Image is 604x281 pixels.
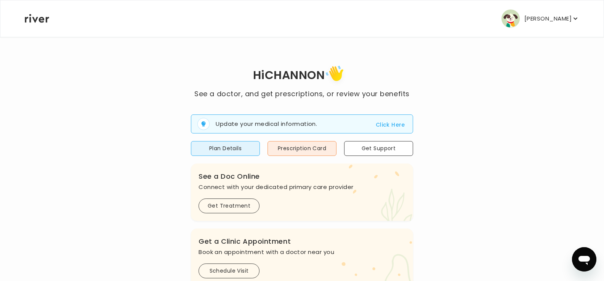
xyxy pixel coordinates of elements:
[216,120,317,129] p: Update your medical information.
[199,236,405,247] h3: Get a Clinic Appointment
[194,63,409,89] h1: Hi CHANNON
[199,264,260,278] button: Schedule Visit
[199,247,405,257] p: Book an appointment with a doctor near you
[344,141,413,156] button: Get Support
[268,141,336,156] button: Prescription Card
[524,13,572,24] p: [PERSON_NAME]
[572,247,596,271] iframe: Button to launch messaging window
[376,120,405,129] button: Click Here
[501,10,520,28] img: user avatar
[194,89,409,99] p: See a doctor, and get prescriptions, or review your benefits
[199,171,405,182] h3: See a Doc Online
[501,10,579,28] button: user avatar[PERSON_NAME]
[191,141,260,156] button: Plan Details
[199,198,260,213] button: Get Treatment
[199,182,405,192] p: Connect with your dedicated primary care provider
